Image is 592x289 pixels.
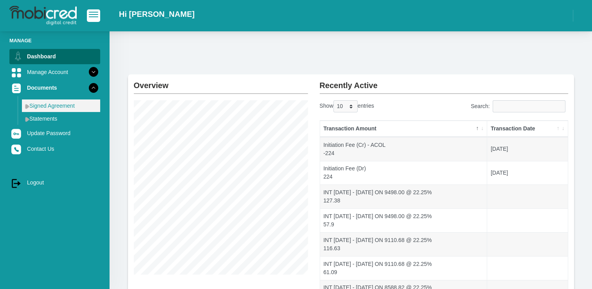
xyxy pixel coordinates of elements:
select: Showentries [333,100,358,112]
th: Transaction Amount: activate to sort column descending [320,121,488,137]
label: Search: [471,100,568,112]
td: INT [DATE] - [DATE] ON 9110.68 @ 22.25% 61.09 [320,256,488,280]
h2: Recently Active [320,74,568,90]
td: INT [DATE] - [DATE] ON 9498.00 @ 22.25% 127.38 [320,184,488,208]
label: Show entries [320,100,374,112]
img: menu arrow [25,117,29,122]
td: Initiation Fee (Dr) 224 [320,161,488,185]
img: logo-mobicred.svg [9,6,77,25]
a: Manage Account [9,65,100,79]
a: Logout [9,175,100,190]
td: [DATE] [487,161,567,185]
img: menu arrow [25,104,29,109]
input: Search: [493,100,565,112]
td: INT [DATE] - [DATE] ON 9498.00 @ 22.25% 57.9 [320,208,488,232]
td: INT [DATE] - [DATE] ON 9110.68 @ 22.25% 116.63 [320,232,488,256]
td: [DATE] [487,137,567,161]
th: Transaction Date: activate to sort column ascending [487,121,567,137]
a: Documents [9,80,100,95]
a: Contact Us [9,141,100,156]
td: Initiation Fee (Cr) - ACOL -224 [320,137,488,161]
h2: Overview [134,74,308,90]
a: Update Password [9,126,100,141]
a: Statements [22,112,100,125]
a: Dashboard [9,49,100,64]
li: Manage [9,37,100,44]
a: Signed Agreement [22,99,100,112]
h2: Hi [PERSON_NAME] [119,9,194,19]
